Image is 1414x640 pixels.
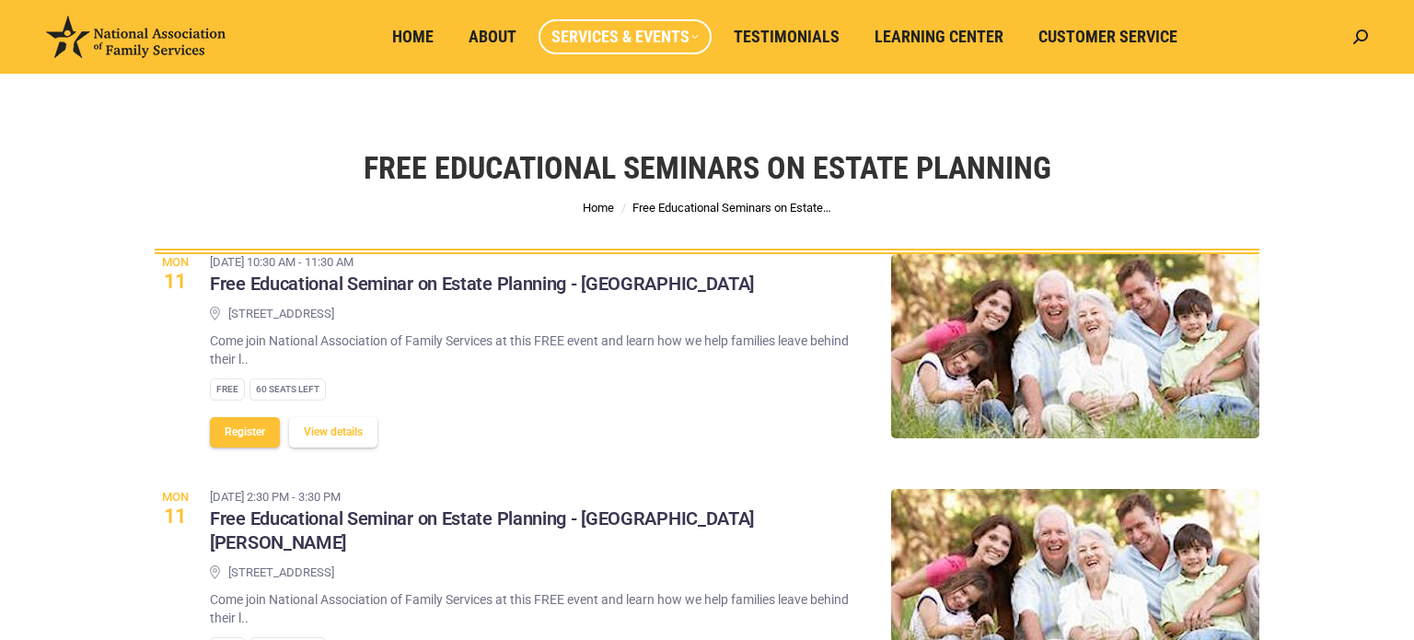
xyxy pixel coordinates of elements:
[210,417,280,448] button: Register
[228,306,334,323] span: [STREET_ADDRESS]
[155,506,196,527] span: 11
[875,27,1003,47] span: Learning Center
[155,256,196,268] span: Mon
[734,27,840,47] span: Testimonials
[46,16,226,58] img: National Association of Family Services
[210,273,754,297] h3: Free Educational Seminar on Estate Planning - [GEOGRAPHIC_DATA]
[364,147,1051,188] h1: Free Educational Seminars on Estate Planning
[469,27,516,47] span: About
[379,19,446,54] a: Home
[891,254,1259,438] img: Free Educational Seminar on Estate Planning - Goleta
[210,488,863,506] time: [DATE] 2:30 pm - 3:30 pm
[862,19,1016,54] a: Learning Center
[721,19,852,54] a: Testimonials
[210,332,863,368] p: Come join National Association of Family Services at this FREE event and learn how we help famili...
[228,564,334,582] span: [STREET_ADDRESS]
[1026,19,1190,54] a: Customer Service
[210,507,863,555] h3: Free Educational Seminar on Estate Planning - [GEOGRAPHIC_DATA][PERSON_NAME]
[155,272,196,292] span: 11
[155,491,196,503] span: Mon
[249,378,326,401] div: 60 Seats left
[392,27,434,47] span: Home
[456,19,529,54] a: About
[210,378,245,401] div: Free
[1038,27,1177,47] span: Customer Service
[289,417,377,448] button: View details
[632,201,831,215] span: Free Educational Seminars on Estate…
[210,253,754,272] time: [DATE] 10:30 am - 11:30 am
[583,201,614,215] a: Home
[551,27,699,47] span: Services & Events
[210,590,863,627] p: Come join National Association of Family Services at this FREE event and learn how we help famili...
